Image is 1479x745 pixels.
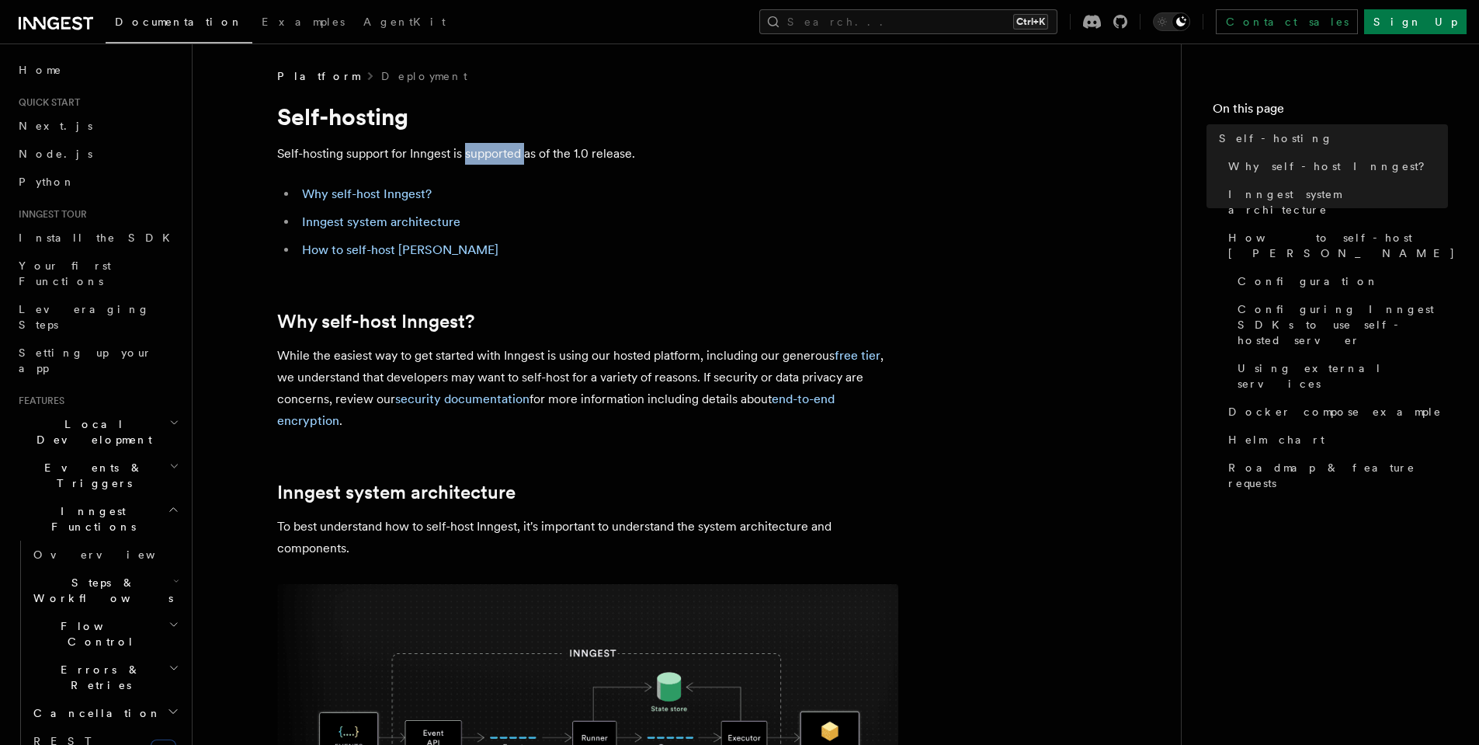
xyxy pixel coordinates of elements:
a: Why self-host Inngest? [277,311,474,332]
span: Overview [33,548,193,561]
a: Configuring Inngest SDKs to use self-hosted server [1231,295,1448,354]
span: Docker compose example [1228,404,1442,419]
button: Inngest Functions [12,497,182,541]
a: Docker compose example [1222,398,1448,426]
a: Inngest system architecture [302,214,460,229]
span: Next.js [19,120,92,132]
span: Documentation [115,16,243,28]
a: Using external services [1231,354,1448,398]
button: Flow Control [27,612,182,656]
span: Events & Triggers [12,460,169,491]
a: Overview [27,541,182,569]
button: Errors & Retries [27,656,182,699]
span: Errors & Retries [27,662,168,693]
a: Inngest system architecture [1222,180,1448,224]
span: Using external services [1238,360,1448,392]
span: Node.js [19,148,92,160]
button: Local Development [12,410,182,454]
a: Setting up your app [12,339,182,382]
a: Leveraging Steps [12,295,182,339]
a: How to self-host [PERSON_NAME] [1222,224,1448,267]
span: Configuration [1238,273,1379,289]
span: Examples [262,16,345,28]
a: Why self-host Inngest? [1222,152,1448,180]
span: Platform [277,68,359,84]
span: Quick start [12,96,80,109]
span: Inngest system architecture [1228,186,1448,218]
span: Leveraging Steps [19,303,150,331]
span: Features [12,395,64,407]
a: Roadmap & feature requests [1222,454,1448,497]
span: Why self-host Inngest? [1228,158,1436,174]
span: Local Development [12,416,169,447]
a: Why self-host Inngest? [302,186,432,201]
span: Python [19,176,75,188]
button: Cancellation [27,699,182,727]
kbd: Ctrl+K [1013,14,1048,30]
a: Contact sales [1216,9,1358,34]
span: Helm chart [1228,432,1325,447]
a: security documentation [395,392,529,406]
a: Inngest system architecture [277,482,516,503]
span: Home [19,62,62,78]
span: Install the SDK [19,232,179,244]
span: Roadmap & feature requests [1228,460,1448,491]
a: Configuration [1231,267,1448,295]
a: Sign Up [1364,9,1467,34]
p: While the easiest way to get started with Inngest is using our hosted platform, including our gen... [277,345,898,432]
span: Flow Control [27,618,168,649]
h4: On this page [1213,99,1448,124]
span: Configuring Inngest SDKs to use self-hosted server [1238,301,1448,348]
a: Python [12,168,182,196]
a: free tier [835,348,880,363]
span: Inngest Functions [12,503,168,534]
a: Documentation [106,5,252,44]
a: Deployment [381,68,467,84]
a: AgentKit [354,5,455,42]
p: To best understand how to self-host Inngest, it's important to understand the system architecture... [277,516,898,559]
span: Self-hosting [1219,131,1333,146]
h1: Self-hosting [277,103,898,131]
a: Self-hosting [1213,124,1448,152]
button: Events & Triggers [12,454,182,497]
a: How to self-host [PERSON_NAME] [302,242,498,257]
span: Cancellation [27,705,161,721]
a: Node.js [12,140,182,168]
p: Self-hosting support for Inngest is supported as of the 1.0 release. [277,143,898,165]
span: Inngest tour [12,208,87,221]
span: Your first Functions [19,259,111,287]
a: Next.js [12,112,182,140]
span: Setting up your app [19,346,152,374]
button: Search...Ctrl+K [759,9,1057,34]
a: Install the SDK [12,224,182,252]
a: Your first Functions [12,252,182,295]
a: Helm chart [1222,426,1448,454]
button: Toggle dark mode [1153,12,1190,31]
a: Home [12,56,182,84]
span: AgentKit [363,16,446,28]
button: Steps & Workflows [27,569,182,612]
span: Steps & Workflows [27,575,173,606]
span: How to self-host [PERSON_NAME] [1228,230,1456,261]
a: Examples [252,5,354,42]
